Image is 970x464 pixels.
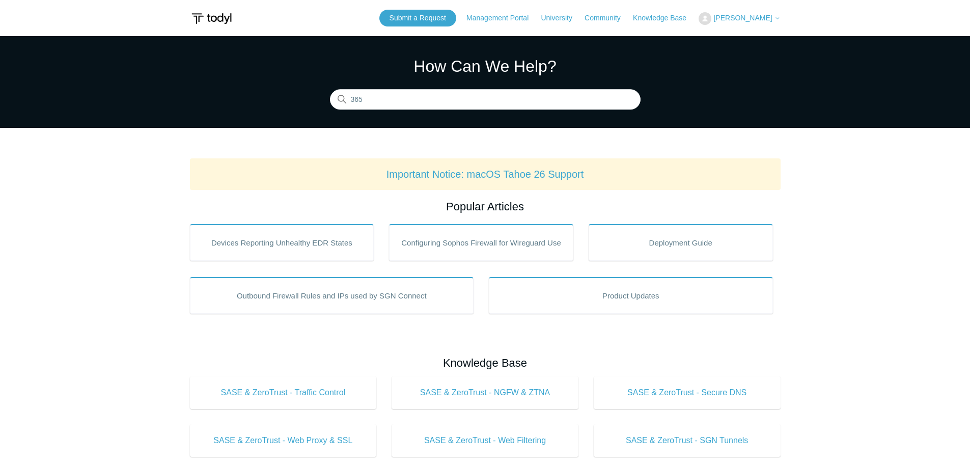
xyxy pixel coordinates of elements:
h2: Popular Articles [190,198,781,215]
h1: How Can We Help? [330,54,641,78]
span: SASE & ZeroTrust - NGFW & ZTNA [407,387,563,399]
button: [PERSON_NAME] [699,12,780,25]
span: SASE & ZeroTrust - SGN Tunnels [609,434,765,447]
span: SASE & ZeroTrust - Web Proxy & SSL [205,434,362,447]
a: Management Portal [466,13,539,23]
a: Knowledge Base [633,13,697,23]
a: SASE & ZeroTrust - Secure DNS [594,376,781,409]
img: Todyl Support Center Help Center home page [190,9,233,28]
a: Deployment Guide [589,224,773,261]
span: [PERSON_NAME] [713,14,772,22]
a: Outbound Firewall Rules and IPs used by SGN Connect [190,277,474,314]
a: University [541,13,582,23]
a: Important Notice: macOS Tahoe 26 Support [386,169,584,180]
a: SASE & ZeroTrust - Traffic Control [190,376,377,409]
a: Submit a Request [379,10,456,26]
a: Product Updates [489,277,773,314]
a: SASE & ZeroTrust - Web Filtering [392,424,578,457]
a: Devices Reporting Unhealthy EDR States [190,224,374,261]
a: SASE & ZeroTrust - SGN Tunnels [594,424,781,457]
a: SASE & ZeroTrust - NGFW & ZTNA [392,376,578,409]
span: SASE & ZeroTrust - Web Filtering [407,434,563,447]
span: SASE & ZeroTrust - Secure DNS [609,387,765,399]
h2: Knowledge Base [190,354,781,371]
a: Configuring Sophos Firewall for Wireguard Use [389,224,573,261]
a: Community [585,13,631,23]
input: Search [330,90,641,110]
a: SASE & ZeroTrust - Web Proxy & SSL [190,424,377,457]
span: SASE & ZeroTrust - Traffic Control [205,387,362,399]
